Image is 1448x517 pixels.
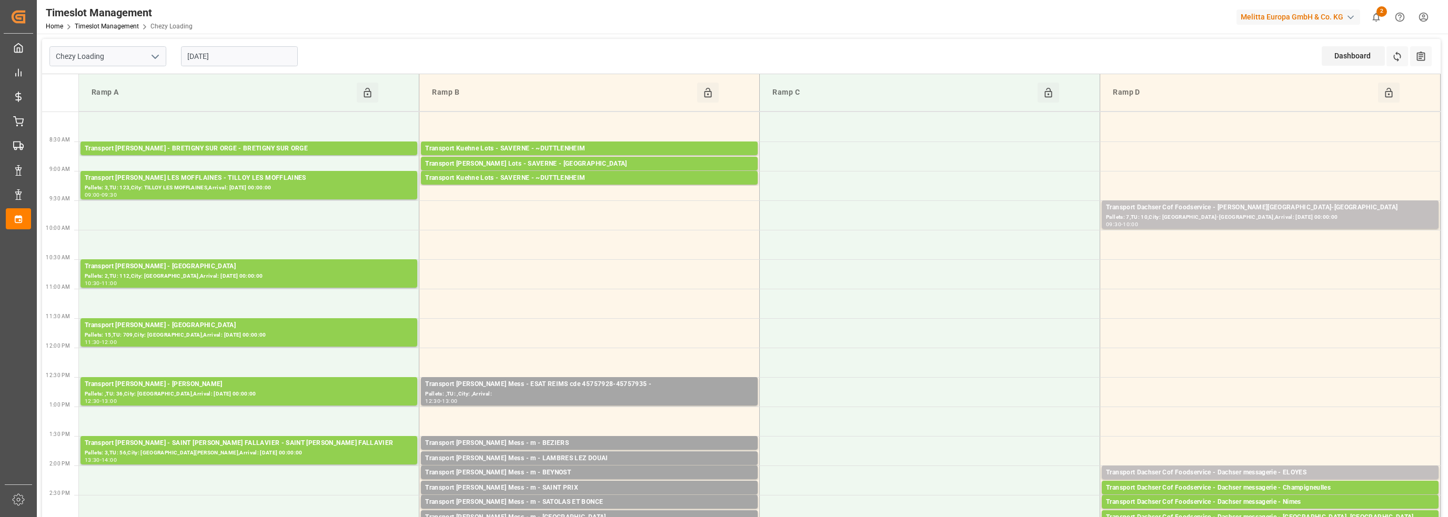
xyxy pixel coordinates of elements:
div: Ramp C [768,83,1038,103]
div: Pallets: 1,TU: ,City: [GEOGRAPHIC_DATA],Arrival: [DATE] 00:00:00 [425,464,753,473]
button: open menu [147,48,163,65]
div: Ramp B [428,83,697,103]
div: Pallets: ,TU: 36,City: SAINT PRIX,Arrival: [DATE] 00:00:00 [425,493,753,502]
span: 1:00 PM [49,402,70,408]
div: Timeslot Management [46,5,193,21]
span: 8:30 AM [49,137,70,143]
div: Pallets: 15,TU: 709,City: [GEOGRAPHIC_DATA],Arrival: [DATE] 00:00:00 [85,331,413,340]
span: 2:00 PM [49,461,70,467]
span: 11:00 AM [46,284,70,290]
div: Transport [PERSON_NAME] Lots - SAVERNE - [GEOGRAPHIC_DATA] [425,159,753,169]
div: - [100,399,102,403]
span: 9:00 AM [49,166,70,172]
a: Timeslot Management [75,23,139,30]
div: - [440,399,442,403]
div: 12:00 [102,340,117,344]
div: 12:30 [425,399,440,403]
div: 13:00 [102,399,117,403]
div: 14:00 [102,458,117,462]
div: - [100,281,102,286]
div: Transport [PERSON_NAME] Mess - m - SATOLAS ET BONCE [425,497,753,508]
div: 09:00 [85,192,100,197]
div: 13:30 [85,458,100,462]
div: Pallets: 1,TU: 141,City: [GEOGRAPHIC_DATA],Arrival: [DATE] 00:00:00 [425,169,753,178]
div: Pallets: ,TU: 38,City: ~[GEOGRAPHIC_DATA],Arrival: [DATE] 00:00:00 [425,154,753,163]
span: 1:30 PM [49,431,70,437]
div: Pallets: ,TU: ,City: ,Arrival: [425,390,753,399]
div: Dashboard [1322,46,1385,66]
div: Transport [PERSON_NAME] Mess - ESAT REIMS cde 45757928-45757935 - [425,379,753,390]
span: 2:30 PM [49,490,70,496]
div: - [100,192,102,197]
div: Ramp D [1109,83,1378,103]
div: - [100,458,102,462]
div: Transport [PERSON_NAME] Mess - m - SAINT PRIX [425,483,753,493]
span: 12:30 PM [46,372,70,378]
div: 13:00 [442,399,457,403]
button: show 2 new notifications [1364,5,1388,29]
span: 2 [1376,6,1387,17]
div: Pallets: 1,TU: 21,City: [GEOGRAPHIC_DATA],Arrival: [DATE] 00:00:00 [1106,493,1434,502]
div: 12:30 [85,399,100,403]
div: Pallets: ,TU: 3,City: SATOLAS ET BONCE,Arrival: [DATE] 00:00:00 [425,508,753,516]
div: Transport Kuehne Lots - SAVERNE - ~DUTTLENHEIM [425,173,753,184]
div: Pallets: 7,TU: 10,City: [GEOGRAPHIC_DATA]-[GEOGRAPHIC_DATA],Arrival: [DATE] 00:00:00 [1106,213,1434,222]
span: 10:30 AM [46,255,70,260]
div: Melitta Europa GmbH & Co. KG [1236,9,1360,25]
div: 09:30 [102,192,117,197]
span: 10:00 AM [46,225,70,231]
input: Type to search/select [49,46,166,66]
span: 11:30 AM [46,313,70,319]
div: Transport Dachser Cof Foodservice - Dachser messagerie - ELOYES [1106,468,1434,478]
div: Transport Dachser Cof Foodservice - Dachser messagerie - Nimes [1106,497,1434,508]
div: - [1121,222,1123,227]
div: Transport [PERSON_NAME] Mess - m - BEZIERS [425,438,753,449]
div: Pallets: 1,TU: ,City: [GEOGRAPHIC_DATA],Arrival: [DATE] 00:00:00 [85,154,413,163]
div: Transport [PERSON_NAME] - BRETIGNY SUR ORGE - BRETIGNY SUR ORGE [85,144,413,154]
span: 12:00 PM [46,343,70,349]
div: Transport Dachser Cof Foodservice - Dachser messagerie - Champigneulles [1106,483,1434,493]
div: Pallets: 3,TU: 56,City: [GEOGRAPHIC_DATA][PERSON_NAME],Arrival: [DATE] 00:00:00 [85,449,413,458]
div: Pallets: ,TU: 36,City: [GEOGRAPHIC_DATA],Arrival: [DATE] 00:00:00 [85,390,413,399]
div: Transport [PERSON_NAME] - SAINT [PERSON_NAME] FALLAVIER - SAINT [PERSON_NAME] FALLAVIER [85,438,413,449]
a: Home [46,23,63,30]
div: Pallets: ,TU: 33,City: [GEOGRAPHIC_DATA],Arrival: [DATE] 00:00:00 [425,478,753,487]
div: Transport Kuehne Lots - SAVERNE - ~DUTTLENHEIM [425,144,753,154]
div: Transport [PERSON_NAME] - [GEOGRAPHIC_DATA] [85,261,413,272]
div: Transport [PERSON_NAME] - [PERSON_NAME] [85,379,413,390]
div: 09:30 [1106,222,1121,227]
button: Help Center [1388,5,1412,29]
div: 11:30 [85,340,100,344]
div: Pallets: 1,TU: 50,City: ELOYES,Arrival: [DATE] 00:00:00 [1106,478,1434,487]
div: Pallets: 1,TU: 22,City: [GEOGRAPHIC_DATA],Arrival: [DATE] 00:00:00 [1106,508,1434,516]
div: 10:00 [1123,222,1138,227]
div: 10:30 [85,281,100,286]
div: Pallets: 3,TU: 123,City: TILLOY LES MOFFLAINES,Arrival: [DATE] 00:00:00 [85,184,413,192]
div: Pallets: 1,TU: 95,City: ~[GEOGRAPHIC_DATA],Arrival: [DATE] 00:00:00 [425,184,753,192]
div: Ramp A [87,83,357,103]
div: Pallets: ,TU: 80,City: [GEOGRAPHIC_DATA],Arrival: [DATE] 00:00:00 [425,449,753,458]
div: 11:00 [102,281,117,286]
button: Melitta Europa GmbH & Co. KG [1236,7,1364,27]
div: Transport [PERSON_NAME] LES MOFFLAINES - TILLOY LES MOFFLAINES [85,173,413,184]
div: Transport [PERSON_NAME] Mess - m - BEYNOST [425,468,753,478]
div: Transport [PERSON_NAME] - [GEOGRAPHIC_DATA] [85,320,413,331]
span: 9:30 AM [49,196,70,201]
div: Pallets: 2,TU: 112,City: [GEOGRAPHIC_DATA],Arrival: [DATE] 00:00:00 [85,272,413,281]
input: DD-MM-YYYY [181,46,298,66]
div: Transport Dachser Cof Foodservice - [PERSON_NAME][GEOGRAPHIC_DATA]-[GEOGRAPHIC_DATA] [1106,202,1434,213]
div: Transport [PERSON_NAME] Mess - m - LAMBRES LEZ DOUAI [425,453,753,464]
div: - [100,340,102,344]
